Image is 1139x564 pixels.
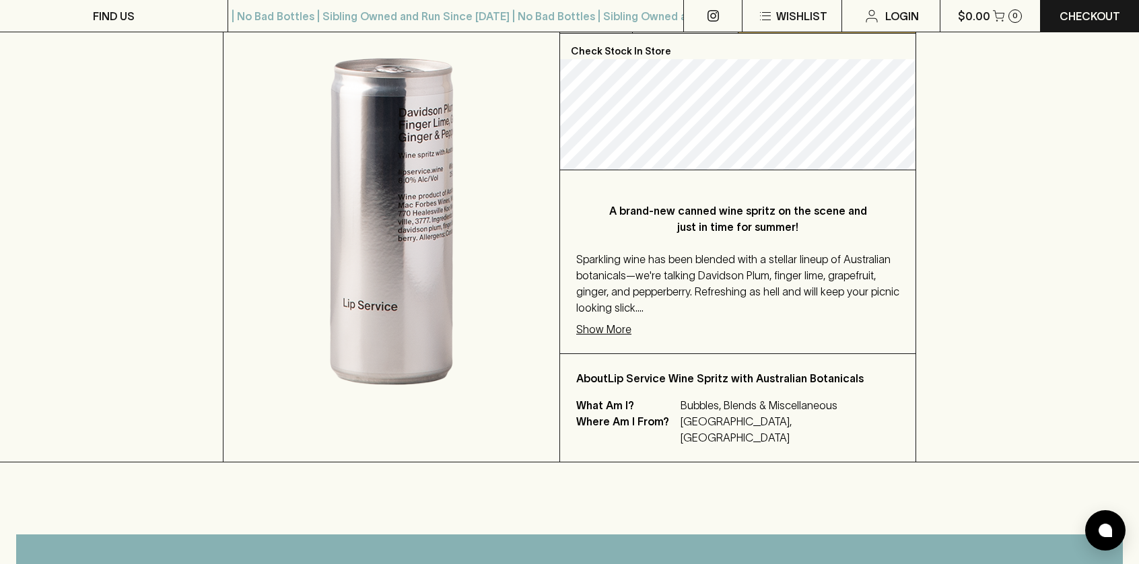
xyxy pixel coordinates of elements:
p: $0.00 [958,8,990,24]
p: Sparkling wine has been blended with a stellar lineup of Australian botanicals—we're talking Davi... [576,251,899,316]
p: 0 [1012,12,1018,20]
p: Wishlist [776,8,827,24]
p: Login [885,8,919,24]
p: Show More [576,321,631,337]
p: What Am I? [576,397,677,413]
p: About Lip Service Wine Spritz with Australian Botanicals [576,370,899,386]
p: Check Stock In Store [560,34,916,59]
p: FIND US [93,8,135,24]
p: A brand-new canned wine spritz on the scene and just in time for summer! [603,203,872,235]
p: Where Am I From? [576,413,677,446]
p: [GEOGRAPHIC_DATA], [GEOGRAPHIC_DATA] [681,413,883,446]
p: Bubbles, Blends & Miscellaneous [681,397,883,413]
p: Checkout [1060,8,1120,24]
img: bubble-icon [1099,524,1112,537]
